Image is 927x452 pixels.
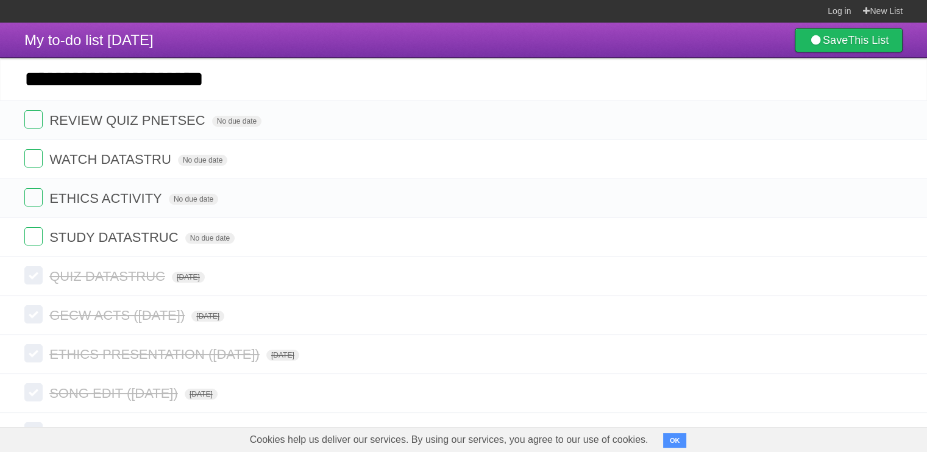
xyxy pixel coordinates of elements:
[191,311,224,322] span: [DATE]
[49,425,238,440] span: PNETSEC REVISION ([DATE])
[49,113,208,128] span: REVIEW QUIZ PNETSEC
[49,152,174,167] span: WATCH DATASTRU
[172,272,205,283] span: [DATE]
[185,389,218,400] span: [DATE]
[49,230,181,245] span: STUDY DATASTRUC
[49,308,188,323] span: GECW ACTS ([DATE])
[24,32,154,48] span: My to-do list [DATE]
[848,34,889,46] b: This List
[212,116,261,127] span: No due date
[49,269,168,284] span: QUIZ DATASTRUC
[24,344,43,362] label: Done
[49,191,165,206] span: ETHICS ACTIVITY
[795,28,903,52] a: SaveThis List
[169,194,218,205] span: No due date
[24,110,43,129] label: Done
[24,383,43,401] label: Done
[663,433,687,448] button: OK
[24,227,43,245] label: Done
[24,266,43,284] label: Done
[24,149,43,168] label: Done
[178,155,227,166] span: No due date
[49,347,263,362] span: ETHICS PRESENTATION ([DATE])
[185,233,235,244] span: No due date
[24,422,43,440] label: Done
[24,305,43,323] label: Done
[238,428,661,452] span: Cookies help us deliver our services. By using our services, you agree to our use of cookies.
[24,188,43,207] label: Done
[266,350,299,361] span: [DATE]
[49,386,181,401] span: SONG EDIT ([DATE])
